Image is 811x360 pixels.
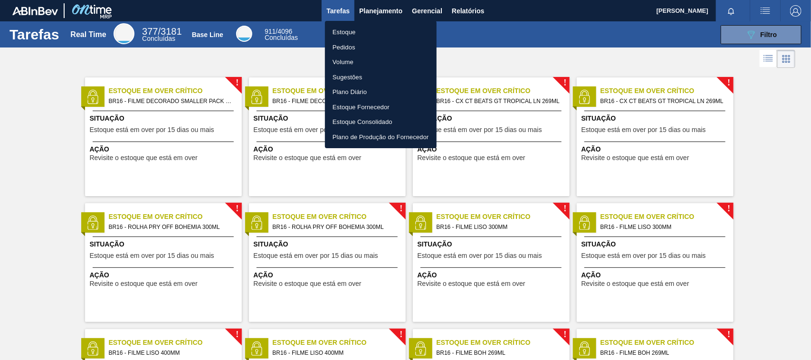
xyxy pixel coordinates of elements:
a: Estoque Consolidado [325,114,437,130]
a: Plano Diário [325,85,437,100]
a: Estoque Fornecedor [325,100,437,115]
a: Pedidos [325,40,437,55]
a: Sugestões [325,70,437,85]
a: Plano de Produção do Fornecedor [325,130,437,145]
a: Volume [325,55,437,70]
a: Estoque [325,25,437,40]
